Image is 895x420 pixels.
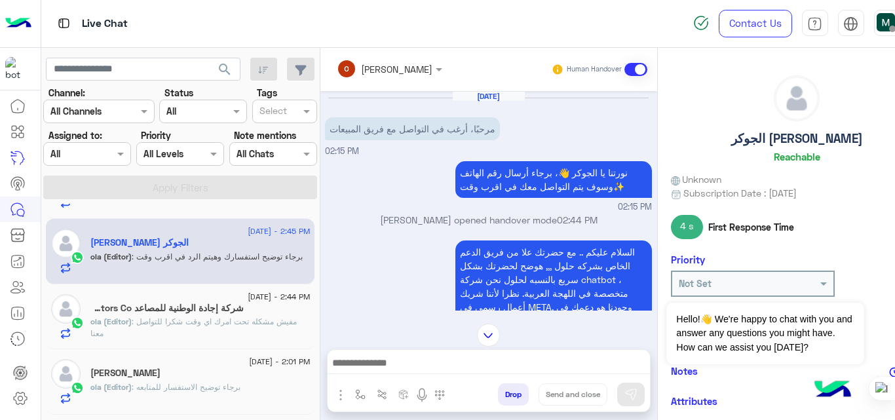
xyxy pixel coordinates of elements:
[477,324,500,347] img: scroll
[460,246,645,381] span: السلام عليكم .. مع حضرتك علا من فريق الدعم الخاص بشركه حلول ,,, هوضح لحضرتك بشكل سريع بالنسبه لحل...
[248,291,310,303] span: [DATE] - 2:44 PM
[455,161,652,198] p: 20/8/2025, 2:15 PM
[82,15,128,33] p: Live Chat
[71,316,84,330] img: WhatsApp
[71,381,84,394] img: WhatsApp
[731,131,863,146] h5: الجوكر [PERSON_NAME]
[164,86,193,100] label: Status
[90,316,297,338] span: مفيش مشكله تحت امرك اي وقت شكرا للتواصل معنا
[618,201,652,214] span: 02:15 PM
[843,16,858,31] img: tab
[56,15,72,31] img: tab
[141,128,171,142] label: Priority
[48,86,85,100] label: Channel:
[51,359,81,389] img: defaultAdmin.png
[234,128,296,142] label: Note mentions
[90,252,132,261] span: ola (Editor)
[349,383,371,405] button: select flow
[539,383,607,406] button: Send and close
[257,86,277,100] label: Tags
[248,225,310,237] span: [DATE] - 2:45 PM
[325,146,359,156] span: 02:15 PM
[51,294,81,324] img: defaultAdmin.png
[624,388,638,401] img: send message
[671,254,705,265] h6: Priority
[43,176,317,199] button: Apply Filters
[567,64,622,75] small: Human Handover
[719,10,792,37] a: Contact Us
[877,13,895,31] img: userImage
[774,151,820,162] h6: Reachable
[90,382,132,392] span: ola (Editor)
[132,252,303,261] span: برجاء توضيح استفسارك وهيتم الرد في اقرب وقت
[708,220,794,234] span: First Response Time
[671,395,717,407] h6: Attributes
[209,58,241,86] button: search
[398,389,409,400] img: create order
[217,62,233,77] span: search
[453,92,525,101] h6: [DATE]
[5,10,31,37] img: Logo
[671,365,698,377] h6: Notes
[90,237,189,248] h5: الجوكر ابو مالك
[774,76,819,121] img: defaultAdmin.png
[807,16,822,31] img: tab
[333,387,349,403] img: send attachment
[90,303,244,314] h5: شركة إجادة الوطنية للمصاعد Ejadah Nat Elevators Co
[249,356,310,368] span: [DATE] - 2:01 PM
[498,383,529,406] button: Drop
[377,389,387,400] img: Trigger scenario
[693,15,709,31] img: spinner
[5,57,29,81] img: 114004088273201
[325,213,652,227] p: [PERSON_NAME] opened handover mode
[802,10,828,37] a: tab
[355,389,366,400] img: select flow
[414,387,430,403] img: send voice note
[51,229,81,258] img: defaultAdmin.png
[666,303,864,364] span: Hello!👋 We're happy to chat with you and answer any questions you might have. How can we assist y...
[371,383,392,405] button: Trigger scenario
[557,214,598,225] span: 02:44 PM
[455,240,652,387] p: 20/8/2025, 2:44 PM
[810,368,856,413] img: hulul-logo.png
[132,382,240,392] span: برجاء توضيح الاستفسار للمتابعه
[683,186,797,200] span: Subscription Date : [DATE]
[48,128,102,142] label: Assigned to:
[90,316,132,326] span: ola (Editor)
[671,215,704,239] span: 4 s
[325,117,500,140] p: 20/8/2025, 2:15 PM
[392,383,414,405] button: create order
[90,368,161,379] h5: Selim
[671,172,722,186] span: Unknown
[257,104,287,121] div: Select
[71,251,84,264] img: WhatsApp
